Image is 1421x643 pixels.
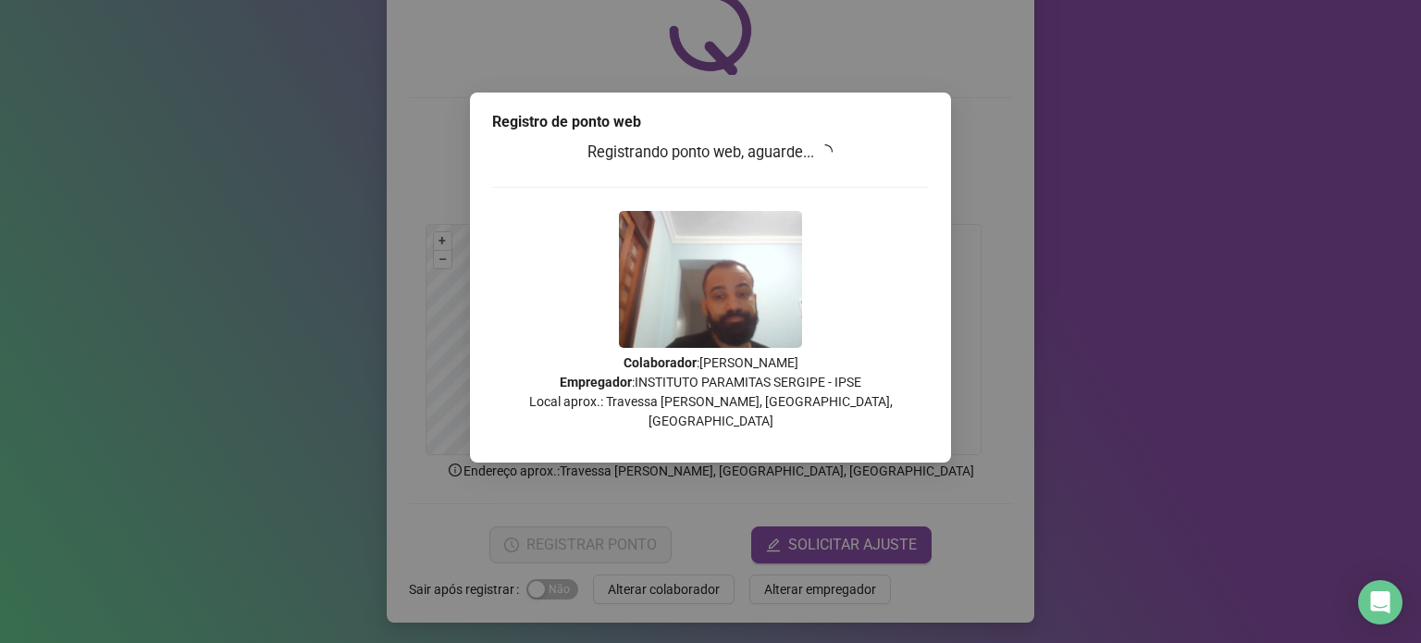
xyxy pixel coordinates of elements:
strong: Empregador [560,375,632,390]
img: Z [619,211,802,348]
h3: Registrando ponto web, aguarde... [492,141,929,165]
strong: Colaborador [624,355,697,370]
div: Registro de ponto web [492,111,929,133]
div: Open Intercom Messenger [1358,580,1402,624]
span: loading [817,142,834,160]
p: : [PERSON_NAME] : INSTITUTO PARAMITAS SERGIPE - IPSE Local aprox.: Travessa [PERSON_NAME], [GEOGR... [492,353,929,431]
